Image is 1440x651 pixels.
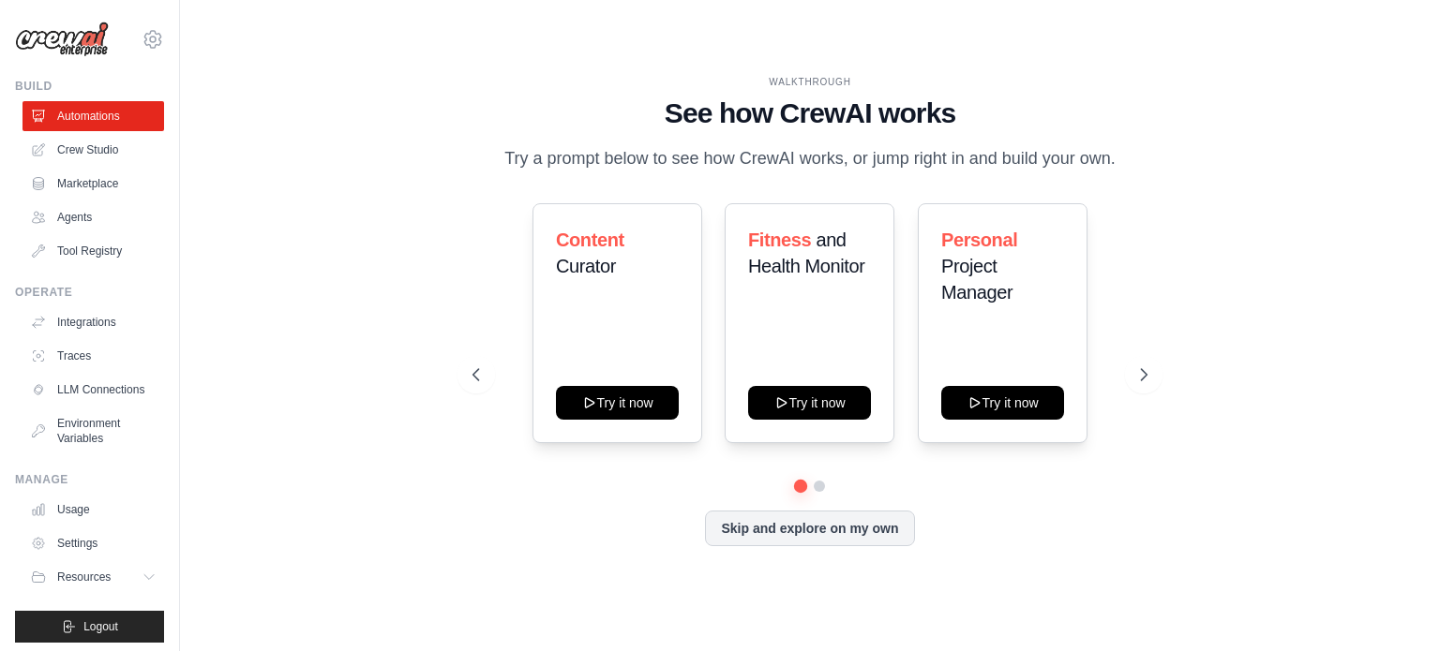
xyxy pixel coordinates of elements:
[941,229,1017,250] span: Personal
[556,256,616,276] span: Curator
[15,611,164,643] button: Logout
[22,375,164,405] a: LLM Connections
[22,408,164,453] a: Environment Variables
[22,169,164,199] a: Marketplace
[15,472,164,487] div: Manage
[472,75,1147,89] div: WALKTHROUGH
[22,528,164,558] a: Settings
[495,145,1125,172] p: Try a prompt below to see how CrewAI works, or jump right in and build your own.
[57,570,111,584] span: Resources
[22,495,164,525] a: Usage
[15,22,109,57] img: Logo
[941,256,1012,303] span: Project Manager
[556,229,624,250] span: Content
[22,562,164,592] button: Resources
[748,229,811,250] span: Fitness
[941,386,1064,420] button: Try it now
[22,236,164,266] a: Tool Registry
[22,135,164,165] a: Crew Studio
[83,619,118,634] span: Logout
[22,101,164,131] a: Automations
[705,510,914,546] button: Skip and explore on my own
[22,341,164,371] a: Traces
[15,79,164,94] div: Build
[15,285,164,300] div: Operate
[472,96,1147,130] h1: See how CrewAI works
[556,386,679,420] button: Try it now
[22,307,164,337] a: Integrations
[748,386,871,420] button: Try it now
[748,229,864,276] span: and Health Monitor
[22,202,164,232] a: Agents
